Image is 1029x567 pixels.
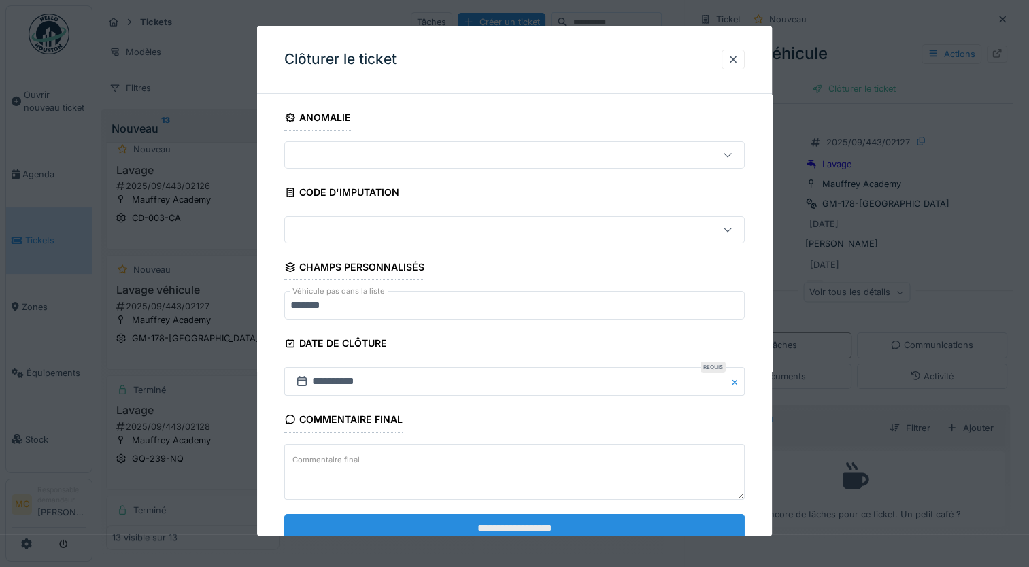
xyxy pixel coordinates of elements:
[284,409,403,432] div: Commentaire final
[730,367,745,396] button: Close
[284,333,387,356] div: Date de clôture
[284,107,351,131] div: Anomalie
[284,257,424,280] div: Champs personnalisés
[290,286,388,297] label: Véhicule pas dans la liste
[284,51,397,68] h3: Clôturer le ticket
[284,182,399,205] div: Code d'imputation
[701,362,726,373] div: Requis
[290,451,362,468] label: Commentaire final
